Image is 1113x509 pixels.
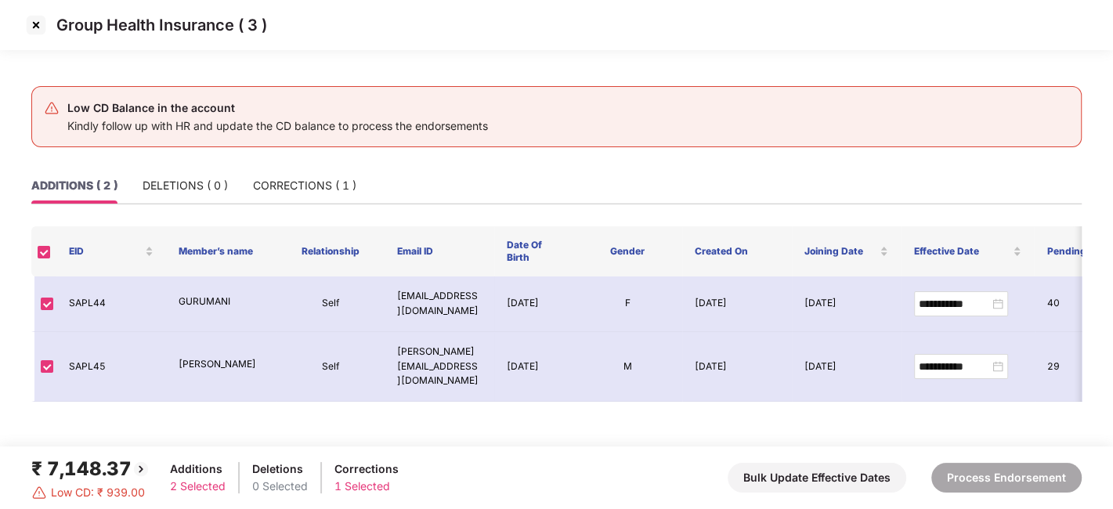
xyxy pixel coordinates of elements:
th: Relationship [276,226,385,276]
th: Gender [573,226,682,276]
button: Process Endorsement [931,463,1082,493]
td: [DATE] [792,332,902,403]
td: [DATE] [682,332,792,403]
th: Date Of Birth [494,226,573,276]
td: [DATE] [494,332,573,403]
span: EID [69,245,142,258]
img: svg+xml;base64,PHN2ZyB4bWxucz0iaHR0cDovL3d3dy53My5vcmcvMjAwMC9zdmciIHdpZHRoPSIyNCIgaGVpZ2h0PSIyNC... [44,100,60,116]
th: Member’s name [166,226,276,276]
th: Joining Date [792,226,902,276]
td: [EMAIL_ADDRESS][DOMAIN_NAME] [385,276,494,332]
img: svg+xml;base64,PHN2ZyBpZD0iQmFjay0yMHgyMCIgeG1sbnM9Imh0dHA6Ly93d3cudzMub3JnLzIwMDAvc3ZnIiB3aWR0aD... [132,460,150,478]
td: SAPL44 [56,276,166,332]
td: [DATE] [682,276,792,332]
td: [DATE] [494,276,573,332]
div: Additions [170,460,226,478]
div: DELETIONS ( 0 ) [143,177,228,194]
div: Corrections [334,460,399,478]
div: Low CD Balance in the account [67,99,488,117]
th: Effective Date [901,226,1034,276]
th: Created On [682,226,792,276]
p: GURUMANI [179,294,263,309]
span: Joining Date [804,245,877,258]
div: Deletions [252,460,308,478]
td: [DATE] [792,276,902,332]
td: Self [276,332,385,403]
p: Group Health Insurance ( 3 ) [56,16,267,34]
img: svg+xml;base64,PHN2ZyBpZD0iRGFuZ2VyLTMyeDMyIiB4bWxucz0iaHR0cDovL3d3dy53My5vcmcvMjAwMC9zdmciIHdpZH... [31,485,47,500]
button: Bulk Update Effective Dates [728,463,906,493]
td: SAPL45 [56,332,166,403]
div: 1 Selected [334,478,399,495]
td: M [573,332,682,403]
th: EID [56,226,166,276]
img: svg+xml;base64,PHN2ZyBpZD0iQ3Jvc3MtMzJ4MzIiIHhtbG5zPSJodHRwOi8vd3d3LnczLm9yZy8yMDAwL3N2ZyIgd2lkdG... [23,13,49,38]
div: 2 Selected [170,478,226,495]
span: Effective Date [913,245,1010,258]
div: ADDITIONS ( 2 ) [31,177,117,194]
span: Low CD: ₹ 939.00 [51,484,145,501]
div: 0 Selected [252,478,308,495]
div: Kindly follow up with HR and update the CD balance to process the endorsements [67,117,488,135]
div: ₹ 7,148.37 [31,454,150,484]
div: CORRECTIONS ( 1 ) [253,177,356,194]
td: Self [276,276,385,332]
td: [PERSON_NAME][EMAIL_ADDRESS][DOMAIN_NAME] [385,332,494,403]
td: F [573,276,682,332]
th: Email ID [385,226,494,276]
p: [PERSON_NAME] [179,357,263,372]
